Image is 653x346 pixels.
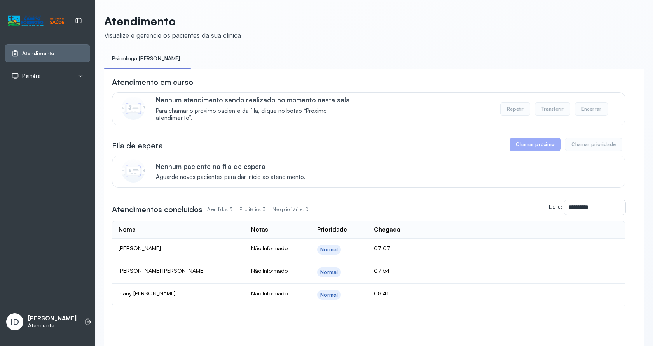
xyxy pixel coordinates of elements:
span: [PERSON_NAME] [119,245,161,251]
button: Chamar prioridade [565,138,622,151]
p: Atendidos: 3 [207,204,239,215]
a: Psicologa [PERSON_NAME] [104,52,188,65]
div: Visualize e gerencie os pacientes da sua clínica [104,31,241,39]
div: Normal [320,292,338,298]
div: Chegada [374,226,400,234]
img: Logotipo do estabelecimento [8,14,64,27]
h3: Atendimentos concluídos [112,204,203,215]
h3: Fila de espera [112,140,163,151]
label: Data: [549,203,562,210]
span: | [235,206,236,212]
span: | [268,206,269,212]
p: Prioritários: 3 [239,204,272,215]
div: Prioridade [317,226,347,234]
p: Não prioritários: 0 [272,204,309,215]
button: Chamar próximo [510,138,561,151]
span: 07:07 [374,245,390,251]
button: Encerrar [575,102,608,116]
span: [PERSON_NAME] [PERSON_NAME] [119,267,205,274]
img: Imagem de CalloutCard [122,97,145,120]
div: Normal [320,269,338,276]
span: Painéis [22,73,40,79]
span: Para chamar o próximo paciente da fila, clique no botão “Próximo atendimento”. [156,107,361,122]
p: Nenhum atendimento sendo realizado no momento nesta sala [156,96,361,104]
div: Nome [119,226,136,234]
span: Não Informado [251,267,288,274]
span: Ihany [PERSON_NAME] [119,290,176,297]
span: Não Informado [251,245,288,251]
a: Atendimento [11,49,84,57]
span: 07:54 [374,267,389,274]
span: 08:46 [374,290,390,297]
div: Normal [320,246,338,253]
p: [PERSON_NAME] [28,315,77,322]
div: Notas [251,226,268,234]
p: Atendimento [104,14,241,28]
img: Imagem de CalloutCard [122,159,145,183]
p: Nenhum paciente na fila de espera [156,162,306,170]
p: Atendente [28,322,77,329]
span: Aguarde novos pacientes para dar início ao atendimento. [156,174,306,181]
button: Repetir [500,102,530,116]
h3: Atendimento em curso [112,77,193,88]
span: Atendimento [22,50,54,57]
button: Transferir [535,102,570,116]
span: Não Informado [251,290,288,297]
